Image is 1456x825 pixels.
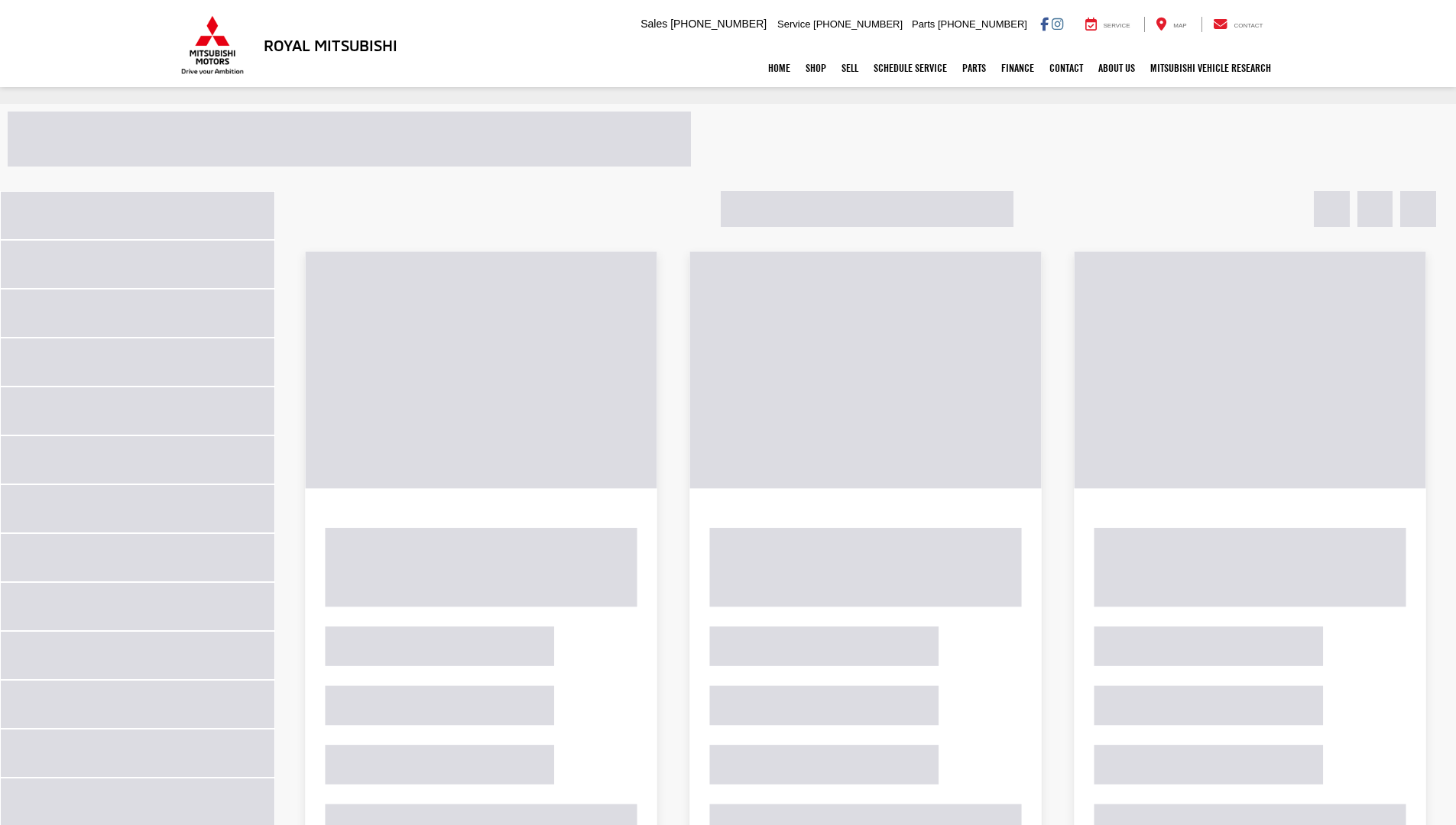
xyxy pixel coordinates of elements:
span: Map [1173,22,1186,29]
span: Contact [1234,22,1263,29]
a: Contact [1042,49,1091,87]
a: Map [1144,17,1198,32]
a: Schedule Service: Opens in a new tab [866,49,955,87]
img: Mitsubishi [178,15,247,75]
a: Facebook: Click to visit our Facebook page [1040,18,1049,30]
a: Finance [994,49,1042,87]
a: Instagram: Click to visit our Instagram page [1052,18,1063,30]
h3: Royal Mitsubishi [264,37,397,53]
span: [PHONE_NUMBER] [670,18,767,30]
span: Service [1104,22,1130,29]
span: [PHONE_NUMBER] [938,18,1027,30]
span: Service [777,18,810,30]
a: Sell [834,49,866,87]
span: [PHONE_NUMBER] [813,18,903,30]
a: Home [760,49,798,87]
span: Sales [640,18,667,30]
span: Parts [912,18,935,30]
a: Parts: Opens in a new tab [955,49,994,87]
a: About Us [1091,49,1143,87]
a: Contact [1201,17,1275,32]
a: Mitsubishi Vehicle Research [1143,49,1279,87]
a: Shop [798,49,834,87]
a: Service [1074,17,1142,32]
